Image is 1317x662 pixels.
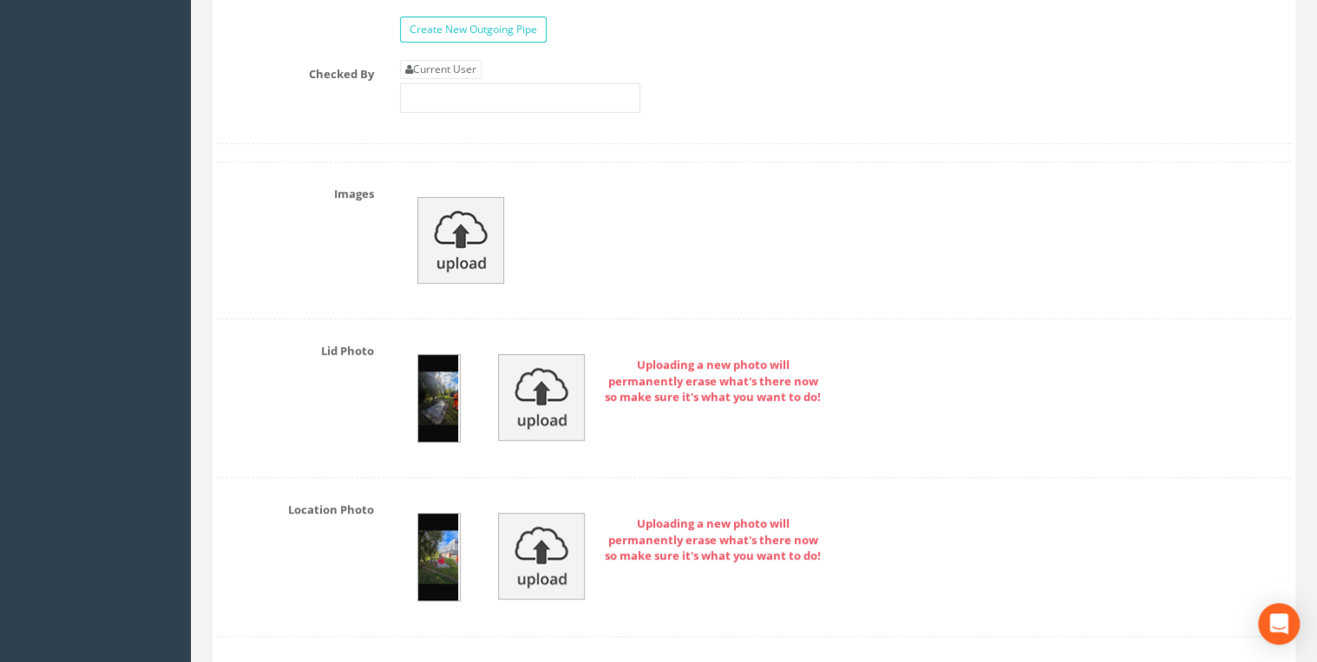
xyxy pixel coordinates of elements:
strong: Uploading a new photo will permanently erase what's there now so make sure it's what you want to do! [605,357,821,404]
img: upload_icon.png [498,513,585,600]
label: Lid Photo [204,337,387,359]
img: upload_icon.png [417,197,504,284]
a: Create New Outgoing Pipe [400,16,547,43]
img: c1497890-c191-6a31-5cdb-c2d1d1a5672f_239606af-794b-e816-47df-295f6f845a64.jpg [418,355,458,442]
a: Current User [400,60,482,79]
img: upload_icon.png [498,354,585,441]
label: Checked By [204,60,387,82]
strong: Uploading a new photo will permanently erase what's there now so make sure it's what you want to do! [605,515,821,563]
label: Location Photo [204,495,387,518]
label: Images [204,180,387,202]
img: c1497890-c191-6a31-5cdb-c2d1d1a5672f_b934d920-8112-fbe0-9d97-9ae834c05e6c.jpg [418,514,458,600]
div: Open Intercom Messenger [1258,603,1300,645]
